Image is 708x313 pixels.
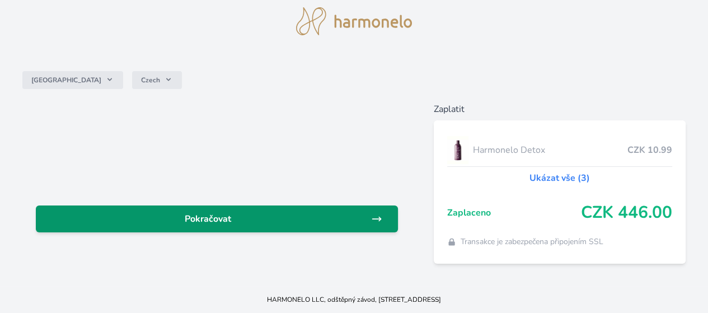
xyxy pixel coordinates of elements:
h6: Zaplatit [434,102,686,116]
span: CZK 10.99 [627,143,672,157]
span: Harmonelo Detox [473,143,627,157]
span: [GEOGRAPHIC_DATA] [31,76,101,85]
img: logo.svg [296,7,412,35]
span: Pokračovat [45,212,371,226]
span: Zaplaceno [447,206,581,219]
button: Czech [132,71,182,89]
span: Czech [141,76,160,85]
a: Ukázat vše (3) [529,171,590,185]
img: DETOX_se_stinem_x-lo.jpg [447,136,468,164]
span: CZK 446.00 [581,203,672,223]
button: [GEOGRAPHIC_DATA] [22,71,123,89]
span: Transakce je zabezpečena připojením SSL [461,236,603,247]
a: Pokračovat [36,205,398,232]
